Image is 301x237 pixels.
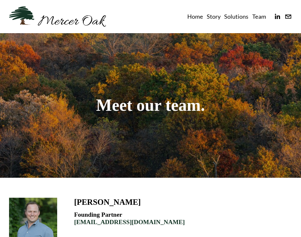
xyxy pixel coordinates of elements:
a: linkedin-unauth [274,13,281,20]
a: Story [207,12,221,22]
a: info@merceroaklaw.com [285,13,292,20]
h1: Meet our team. [9,97,292,114]
a: Home [187,12,203,22]
a: Team [252,12,266,22]
h3: [PERSON_NAME] [74,198,140,206]
a: [EMAIL_ADDRESS][DOMAIN_NAME] [74,219,185,225]
a: Solutions [224,12,248,22]
h4: Founding Partner [74,211,292,226]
